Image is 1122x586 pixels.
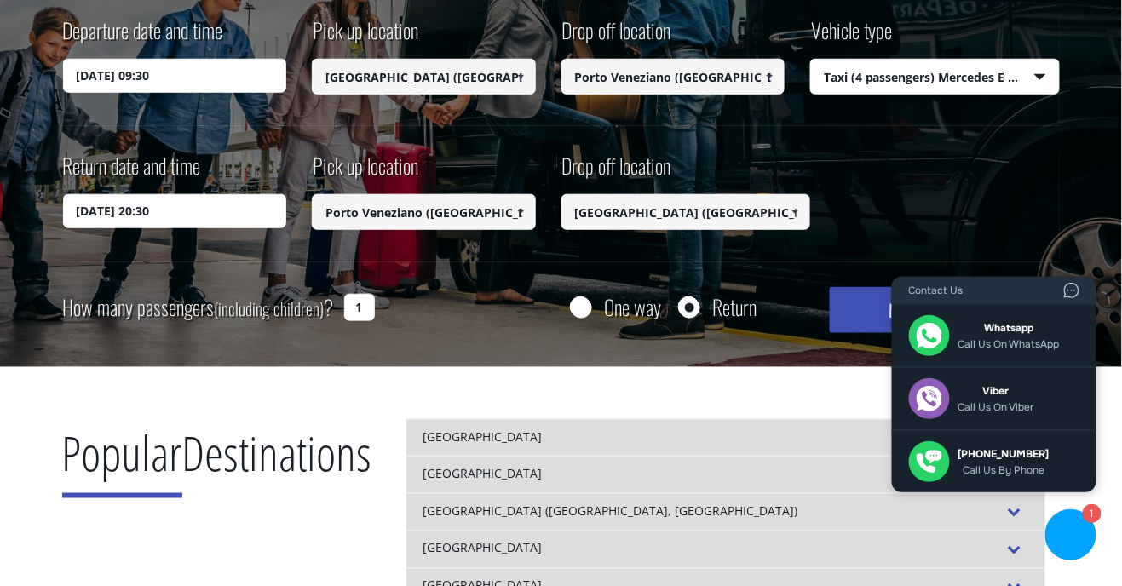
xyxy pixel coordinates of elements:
span: Contact Us [909,284,964,296]
a: Powered by ContactUs [1064,283,1079,298]
input: Select drop-off location [561,194,811,230]
input: Select pickup location [312,194,536,230]
h2: Destinations [62,419,372,511]
span: Whatsapp [958,321,1060,349]
span: Call us by phone [958,464,1050,476]
input: Select drop-off location [561,59,785,95]
label: How many passengers ? [63,287,334,329]
a: Show All Items [756,59,784,95]
a: Call us on WhatsApp via whatsapp [892,304,1096,367]
span: [PHONE_NUMBER] [958,447,1050,475]
label: One way [604,296,661,318]
label: Return date and time [63,151,201,194]
label: Departure date and time [63,15,223,59]
label: Vehicle type [810,15,893,59]
span: Call us on WhatsApp [958,338,1060,350]
label: Drop off location [561,15,671,59]
button: MAKE A BOOKING [830,287,1059,333]
small: (including children) [215,296,325,321]
div: [GEOGRAPHIC_DATA] [406,456,1045,493]
span: Call us on Viber [958,401,1034,413]
div: [GEOGRAPHIC_DATA] ([GEOGRAPHIC_DATA], [GEOGRAPHIC_DATA]) [406,493,1045,531]
div: [GEOGRAPHIC_DATA] [406,531,1045,568]
label: Pick up location [312,15,418,59]
span: Viber [958,384,1034,412]
div: [GEOGRAPHIC_DATA] [406,419,1045,457]
a: Show All Items [506,59,534,95]
div: 1 [1082,506,1100,524]
a: Call us by phone via call [892,430,1096,492]
label: Pick up location [312,151,418,194]
label: Return [712,296,757,318]
span: Taxi (4 passengers) Mercedes E Class [811,60,1059,95]
a: Call us on Viber via viber [892,367,1096,430]
input: Select pickup location [312,59,536,95]
label: Drop off location [561,151,671,194]
a: Show All Items [781,194,809,230]
a: Show All Items [506,194,534,230]
span: Popular [62,420,182,498]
